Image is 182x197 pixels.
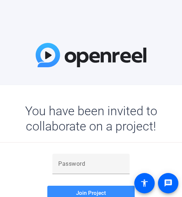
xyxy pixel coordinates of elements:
img: OpenReel Logo [36,43,146,67]
mat-icon: message [164,179,173,188]
div: You have been invited to collaborate on a project! [4,103,178,134]
span: Join Project [76,190,106,196]
input: Password [58,160,124,168]
mat-icon: accessibility [140,179,149,188]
